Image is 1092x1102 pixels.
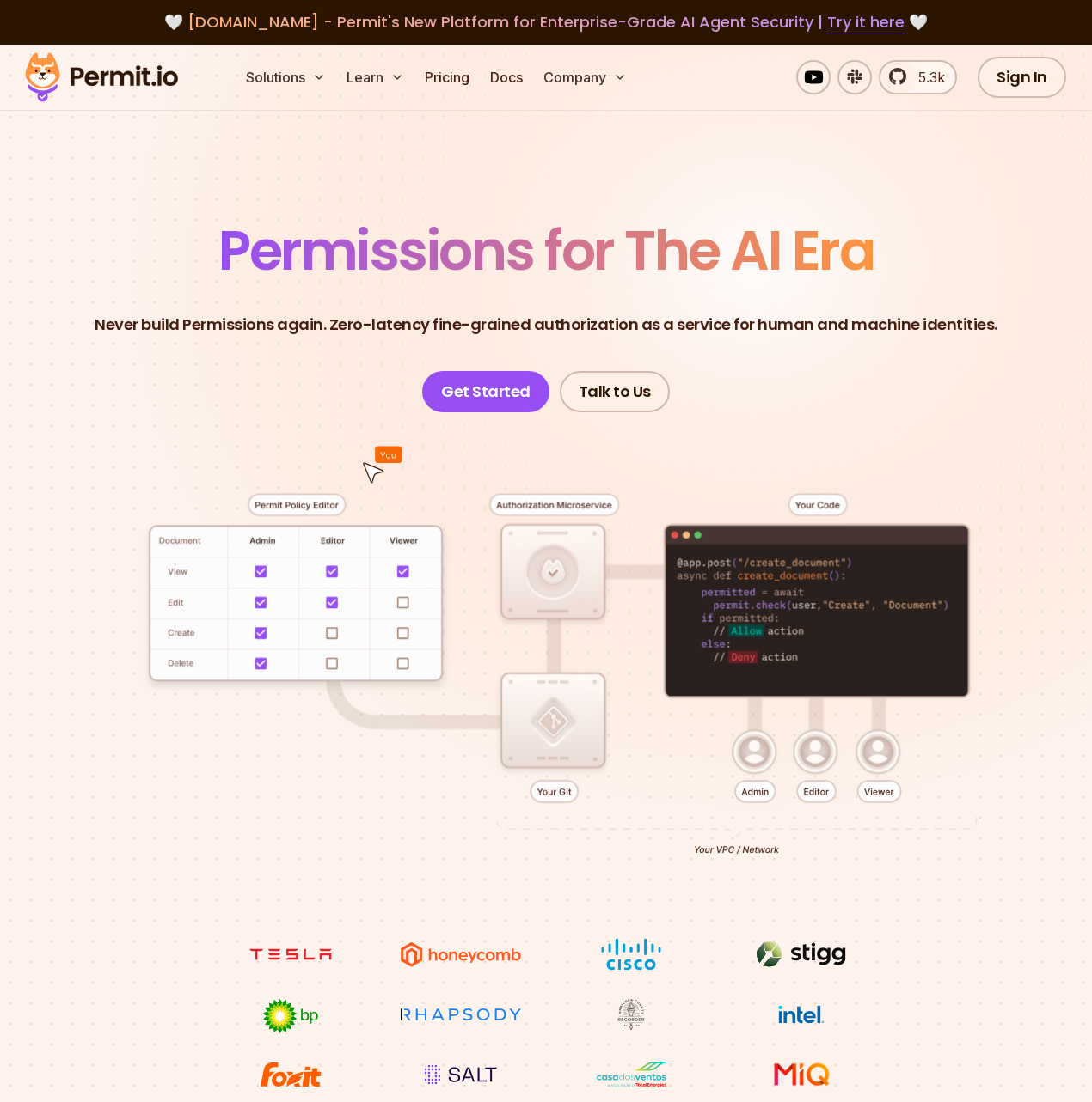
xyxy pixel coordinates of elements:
[340,60,411,94] button: Learn
[95,313,997,337] p: Never build Permissions again. Zero-latency fine-grained authorization as a service for human and...
[218,212,874,289] span: Permissions for The AI Era
[567,1058,696,1091] img: Casa dos Ventos
[226,1058,355,1091] img: Foxit
[226,998,355,1034] img: bp
[737,938,866,971] img: Stigg
[396,938,525,971] img: Honeycomb
[560,371,670,412] a: Talk to Us
[879,60,957,94] a: 5.3k
[239,60,333,94] button: Solutions
[483,60,530,94] a: Docs
[908,67,945,88] span: 5.3k
[537,60,634,94] button: Company
[422,371,549,412] a: Get Started
[567,998,696,1031] img: Maricopa County Recorder\'s Office
[41,10,1051,34] div: 🤍 🤍
[226,938,355,971] img: tesla
[737,998,866,1031] img: Intel
[17,48,186,107] img: Permit logo
[396,1058,525,1091] img: salt
[567,938,696,971] img: Cisco
[187,11,905,33] span: [DOMAIN_NAME] - Permit's New Platform for Enterprise-Grade AI Agent Security |
[978,57,1066,98] a: Sign In
[744,1060,860,1089] img: MIQ
[827,11,905,33] a: Try it here
[396,998,525,1031] img: Rhapsody Health
[418,60,476,94] a: Pricing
